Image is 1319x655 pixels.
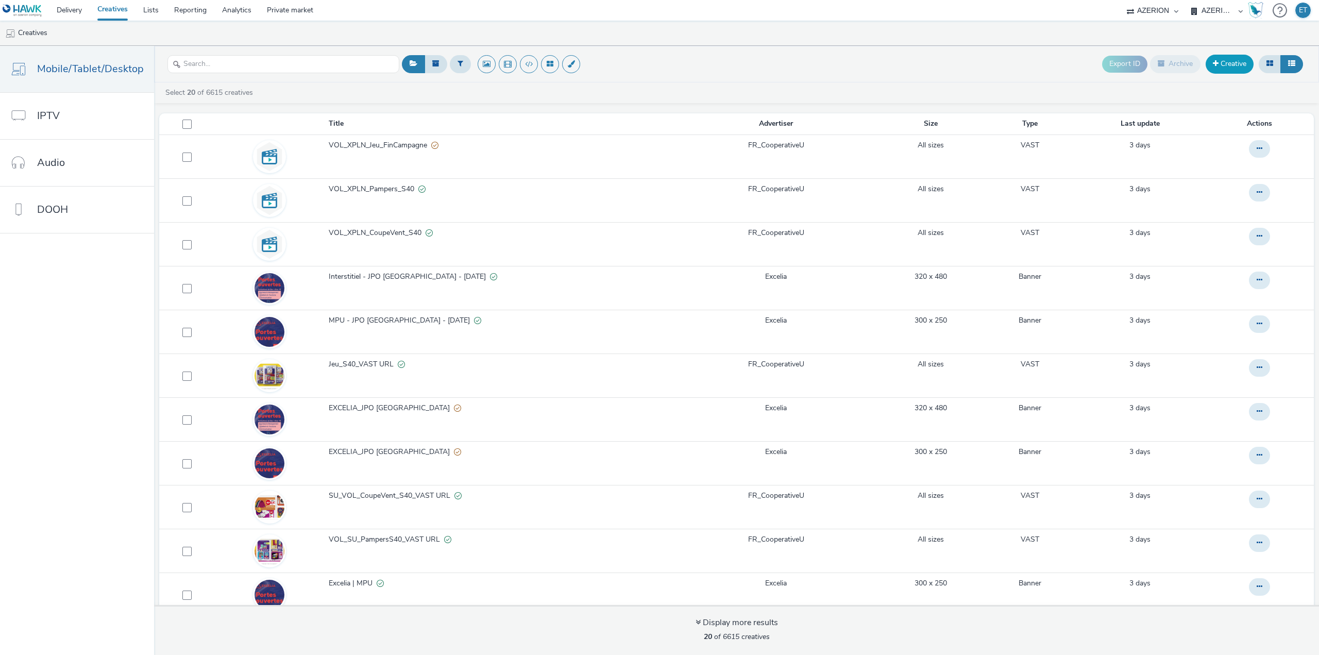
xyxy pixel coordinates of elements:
a: 26 September 2025, 18:35 [1129,228,1151,238]
img: 7f740e50-2265-4e84-a284-f2a257ab0d9c.gif [255,397,284,442]
span: 3 days [1129,447,1151,457]
button: Archive [1150,55,1200,73]
a: 26 September 2025, 17:48 [1129,359,1151,370]
span: SU_VOL_CoupeVent_S40_VAST URL [329,491,454,501]
a: VAST [1021,184,1039,194]
span: VOL_XPLN_CoupeVent_S40 [329,228,426,238]
a: FR_CooperativeU [748,534,804,545]
a: FR_CooperativeU [748,491,804,501]
a: 26 September 2025, 17:28 [1129,578,1151,589]
a: VAST [1021,228,1039,238]
a: VOL_XPLN_CoupeVent_S40Valid [329,228,678,243]
div: Valid [490,272,497,282]
span: 3 days [1129,140,1151,150]
a: Creative [1206,55,1254,73]
img: Hawk Academy [1248,2,1263,19]
div: Valid [377,578,384,589]
span: Interstitiel - JPO [GEOGRAPHIC_DATA] - [DATE] [329,272,490,282]
span: 3 days [1129,403,1151,413]
img: undefined Logo [3,4,42,17]
a: Jeu_S40_VAST URLValid [329,359,678,375]
span: 3 days [1129,272,1151,281]
div: Valid [474,315,481,326]
a: Excelia | MPUValid [329,578,678,594]
a: FR_CooperativeU [748,359,804,370]
a: 300 x 250 [915,315,947,326]
span: of 6615 creatives [704,632,770,642]
a: FR_CooperativeU [748,228,804,238]
div: Valid [444,534,451,545]
div: Valid [418,184,426,195]
a: 26 September 2025, 17:43 [1129,534,1151,545]
div: Valid [398,359,405,370]
div: Valid [426,228,433,239]
a: Excelia [765,578,787,589]
a: 26 September 2025, 18:14 [1129,315,1151,326]
div: 26 September 2025, 17:44 [1129,491,1151,501]
a: 300 x 250 [915,578,947,589]
a: 26 September 2025, 18:36 [1129,140,1151,150]
div: 26 September 2025, 18:15 [1129,272,1151,282]
a: VOL_XPLN_Jeu_FinCampagnePartially valid [329,140,678,156]
a: All sizes [918,184,944,194]
a: Banner [1019,272,1041,282]
a: All sizes [918,140,944,150]
span: 3 days [1129,184,1151,194]
strong: 20 [187,88,195,97]
span: Excelia | MPU [329,578,377,589]
div: Partially valid [431,140,438,151]
a: Excelia [765,447,787,457]
a: VOL_SU_PampersS40_VAST URLValid [329,534,678,550]
span: Audio [37,155,65,170]
a: All sizes [918,534,944,545]
a: VAST [1021,140,1039,150]
a: 320 x 480 [915,403,947,413]
span: 3 days [1129,359,1151,369]
span: VOL_XPLN_Jeu_FinCampagne [329,140,431,150]
input: Search... [167,55,399,73]
a: FR_CooperativeU [748,184,804,194]
button: Table [1280,55,1303,73]
span: Mobile/Tablet/Desktop [37,61,144,76]
a: EXCELIA_JPO [GEOGRAPHIC_DATA]Partially valid [329,447,678,462]
button: Export ID [1102,56,1147,72]
a: VAST [1021,534,1039,545]
th: Size [873,113,989,135]
img: fe63f242-814c-4711-be47-9390361b73d3.jpg [255,536,284,566]
img: 867180cd-537f-4670-8911-69c4be183b6d.jpg [255,492,284,522]
div: 26 September 2025, 18:35 [1129,184,1151,194]
a: VAST [1021,491,1039,501]
a: Excelia [765,315,787,326]
a: VAST [1021,359,1039,370]
th: Actions [1209,113,1314,135]
a: 300 x 250 [915,447,947,457]
strong: 20 [704,632,712,642]
a: Hawk Academy [1248,2,1267,19]
th: Last update [1071,113,1209,135]
a: Banner [1019,403,1041,413]
a: 26 September 2025, 17:45 [1129,447,1151,457]
span: DOOH [37,202,68,217]
a: SU_VOL_CoupeVent_S40_VAST URLValid [329,491,678,506]
a: Select of 6615 creatives [164,88,257,97]
img: 31091eeb-22f8-4f21-9f23-ac0d95ac3084.gif [255,580,284,610]
th: Advertiser [679,113,873,135]
span: MPU - JPO [GEOGRAPHIC_DATA] - [DATE] [329,315,474,326]
span: VOL_SU_PampersS40_VAST URL [329,534,444,545]
a: All sizes [918,228,944,238]
span: 3 days [1129,228,1151,238]
img: 07051dfc-a87f-45c5-9d1a-ccb63732e6f4.jpg [255,361,284,391]
a: Excelia [765,272,787,282]
a: All sizes [918,491,944,501]
th: Title [328,113,679,135]
a: Banner [1019,447,1041,457]
span: 3 days [1129,578,1151,588]
span: 3 days [1129,534,1151,544]
a: FR_CooperativeU [748,140,804,150]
